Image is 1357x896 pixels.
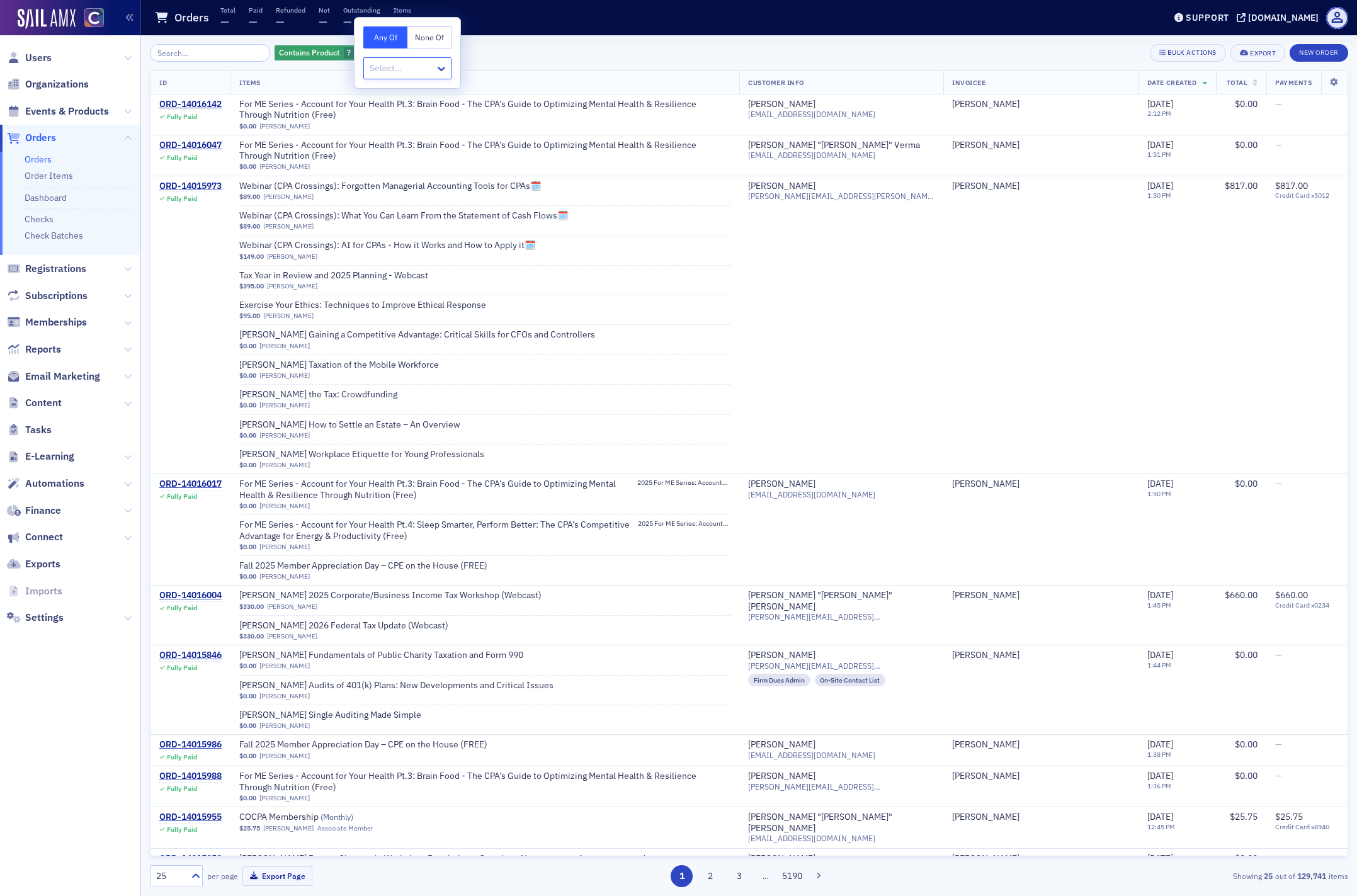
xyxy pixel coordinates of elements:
[174,10,209,25] h1: Orders
[952,771,1019,782] a: [PERSON_NAME]
[7,370,100,383] a: Email Marketing
[7,262,86,276] a: Registrations
[638,519,730,528] span: 2025 For ME Series: Account for Your Health
[239,662,256,670] span: $0.00
[167,154,197,162] div: Fully Paid
[239,632,264,640] span: $330.00
[748,490,875,499] span: [EMAIL_ADDRESS][DOMAIN_NAME]
[25,557,60,571] span: Exports
[748,150,875,160] span: [EMAIL_ADDRESS][DOMAIN_NAME]
[319,14,327,29] span: —
[952,739,1130,751] span: Dawne Murray
[239,710,421,721] span: Surgent's Single Auditing Made Simple
[1326,7,1348,29] span: Profile
[748,650,815,661] a: [PERSON_NAME]
[207,870,238,882] label: per page
[25,315,87,329] span: Memberships
[239,162,256,171] span: $0.00
[263,193,314,201] a: [PERSON_NAME]
[159,739,222,751] a: ORD-14015986
[748,751,875,760] span: [EMAIL_ADDRESS][DOMAIN_NAME]
[239,389,398,400] a: [PERSON_NAME] the Tax: Crowdfunding
[1147,649,1173,661] span: [DATE]
[1147,180,1173,191] span: [DATE]
[167,753,197,761] div: Fully Paid
[159,650,222,661] div: ORD-14015846
[259,122,310,130] a: [PERSON_NAME]
[1237,13,1323,22] button: [DOMAIN_NAME]
[748,590,934,612] a: [PERSON_NAME] "[PERSON_NAME]" [PERSON_NAME]
[25,530,63,544] span: Connect
[239,519,638,542] a: For ME Series - Account for Your Health Pt.4: Sleep Smarter, Perform Better: The CPA’s Competitiv...
[7,51,52,65] a: Users
[952,479,1130,490] span: Joan Weishaupl
[239,722,256,730] span: $0.00
[748,140,920,151] div: [PERSON_NAME] "[PERSON_NAME]" Verma
[25,423,52,437] span: Tasks
[347,47,351,57] span: ?
[343,6,380,14] p: Outstanding
[952,812,1019,823] a: [PERSON_NAME]
[159,771,222,782] a: ORD-14015988
[7,450,74,463] a: E-Learning
[1275,739,1282,750] span: —
[239,620,448,632] span: Don Farmer 2026 Federal Tax Update (Webcast)
[748,99,815,110] a: [PERSON_NAME]
[748,110,875,119] span: [EMAIL_ADDRESS][DOMAIN_NAME]
[748,739,815,751] div: [PERSON_NAME]
[952,99,1019,110] div: [PERSON_NAME]
[263,824,314,832] a: [PERSON_NAME]
[1235,478,1258,489] span: $0.00
[159,479,222,490] a: ORD-14016017
[239,560,487,572] span: Fall 2025 Member Appreciation Day – CPE on the House (FREE)
[239,270,428,281] a: Tax Year in Review and 2025 Planning - Webcast
[239,240,535,251] a: Webinar (CPA Crossings): AI for CPAs - How it Works and How to Apply it🗓️
[84,8,104,28] img: SailAMX
[259,342,310,350] a: [PERSON_NAME]
[159,140,222,151] a: ORD-14016047
[952,140,1019,151] a: [PERSON_NAME]
[748,853,815,865] a: [PERSON_NAME]
[671,865,693,887] button: 1
[159,590,222,601] div: ORD-14016004
[239,680,554,691] span: Surgent's Audits of 401(k) Plans: New Developments and Critical Issues
[7,423,52,437] a: Tasks
[25,77,89,91] span: Organizations
[159,853,222,865] div: ORD-14015950
[259,752,310,760] a: [PERSON_NAME]
[1275,770,1282,781] span: —
[952,590,1130,601] span: Matt Connell
[239,401,256,409] span: $0.00
[25,370,100,383] span: Email Marketing
[1275,191,1339,200] span: Credit Card x5012
[748,812,934,834] div: [PERSON_NAME] "[PERSON_NAME]" [PERSON_NAME]
[167,113,197,121] div: Fully Paid
[239,252,264,261] span: $149.00
[952,650,1130,661] span: Carole O'Hagan
[279,47,339,57] span: Contains Product
[748,661,934,671] span: [PERSON_NAME][EMAIL_ADDRESS][DOMAIN_NAME]
[1290,46,1348,57] a: New Order
[239,371,256,380] span: $0.00
[239,78,261,87] span: Items
[7,315,87,329] a: Memberships
[159,99,222,110] div: ORD-14016142
[1147,601,1171,610] time: 1:45 PM
[7,530,63,544] a: Connect
[239,300,486,311] a: Exercise Your Ethics: Techniques to Improve Ethical Response
[239,122,256,130] span: $0.00
[239,620,448,632] a: [PERSON_NAME] 2026 Federal Tax Update (Webcast)
[7,611,64,625] a: Settings
[239,650,523,661] span: Surgent's Fundamentals of Public Charity Taxation and Form 990
[239,419,460,431] span: Surgent's How to Settle an Estate – An Overview
[259,794,310,802] a: [PERSON_NAME]
[263,312,314,320] a: [PERSON_NAME]
[220,6,236,14] p: Total
[220,14,229,29] span: —
[952,739,1019,751] a: [PERSON_NAME]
